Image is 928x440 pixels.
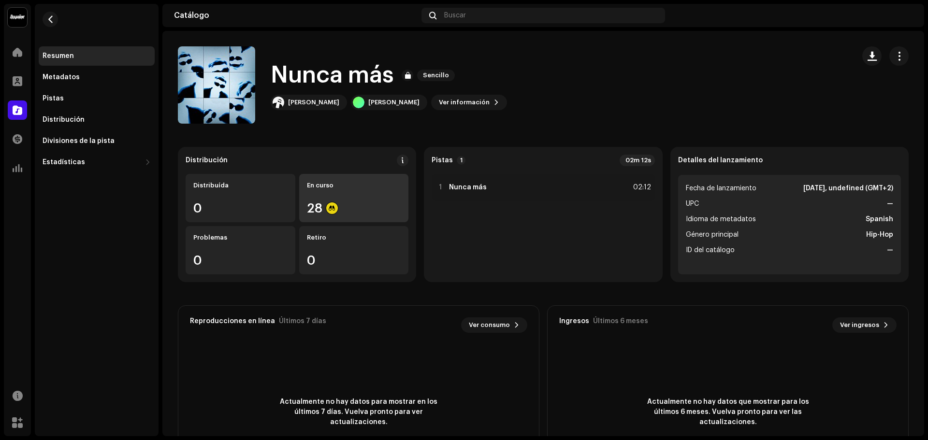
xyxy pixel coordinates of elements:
strong: Detalles del lanzamiento [678,156,763,164]
re-m-nav-item: Resumen [39,46,155,66]
p-badge: 1 [457,156,465,165]
strong: Nunca más [449,184,487,191]
div: Distribución [43,116,85,124]
strong: — [887,198,893,210]
button: Ver información [431,95,507,110]
strong: Spanish [866,213,893,225]
span: Sencillo [417,70,455,81]
re-m-nav-dropdown: Estadísticas [39,153,155,172]
div: Estadísticas [43,158,85,166]
div: Reproducciones en línea [190,317,275,325]
img: 10370c6a-d0e2-4592-b8a2-38f444b0ca44 [8,8,27,27]
div: 02:12 [630,182,651,193]
span: Ver ingresos [840,315,879,335]
div: Ingresos [559,317,589,325]
h1: Nunca más [271,60,394,91]
span: Idioma de metadatos [686,213,756,225]
div: Resumen [43,52,74,60]
img: 97ca020c-5a03-4bcf-a067-0cf14d982aca [897,8,913,23]
div: En curso [307,182,401,189]
strong: — [887,244,893,256]
re-m-nav-item: Distribución [39,110,155,129]
span: UPC [686,198,699,210]
div: [PERSON_NAME] [288,99,339,106]
div: Pistas [43,95,64,102]
re-m-nav-item: Pistas [39,89,155,108]
img: e0afea65-fdab-4068-b6a8-6c6cbc979ae1 [273,97,284,108]
div: Distribuída [193,182,288,189]
div: 02m 12s [620,155,655,166]
span: Actualmente no hay datos para mostrar en los últimos 7 días. Vuelva pronto para ver actualizaciones. [272,397,446,427]
re-m-nav-item: Metadatos [39,68,155,87]
div: Metadatos [43,73,80,81]
div: Problemas [193,234,288,241]
span: Actualmente no hay datos que mostrar para los últimos 6 meses. Vuelva pronto para ver las actuali... [641,397,815,427]
span: Ver información [439,93,490,112]
strong: Hip-Hop [866,229,893,241]
re-m-nav-item: Divisiones de la pista [39,131,155,151]
span: ID del catálogo [686,244,735,256]
div: Retiro [307,234,401,241]
strong: Pistas [432,156,453,164]
button: Ver consumo [461,317,527,333]
span: Buscar [444,12,466,19]
button: Ver ingresos [832,317,897,333]
strong: [DATE], undefined (GMT+2) [803,183,893,194]
div: Últimos 7 días [279,317,326,325]
div: Divisiones de la pista [43,137,115,145]
div: [PERSON_NAME] [368,99,420,106]
div: Distribución [186,156,228,164]
span: Ver consumo [469,315,510,335]
div: Catálogo [174,12,418,19]
div: Últimos 6 meses [593,317,648,325]
span: Género principal [686,229,739,241]
span: Fecha de lanzamiento [686,183,756,194]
